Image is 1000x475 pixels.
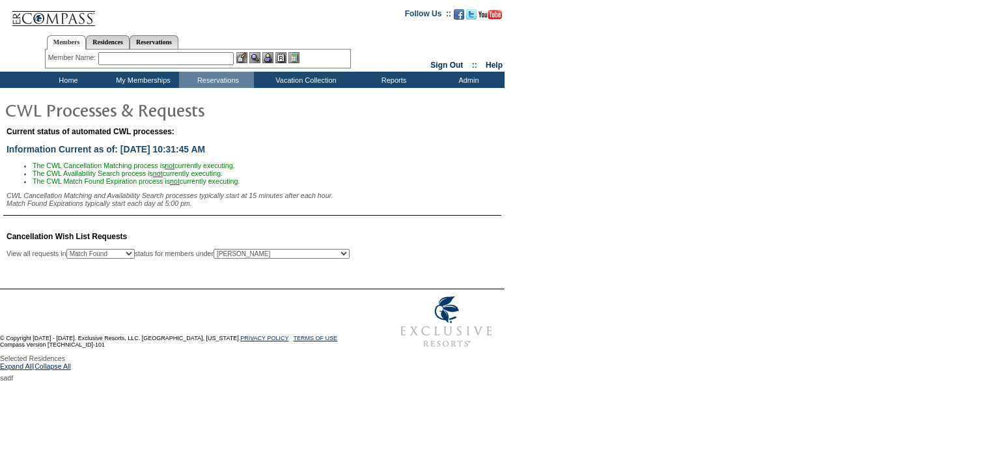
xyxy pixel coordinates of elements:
span: :: [472,61,477,70]
img: Become our fan on Facebook [454,9,464,20]
a: Collapse All [35,362,71,374]
div: Member Name: [48,52,98,63]
u: not [165,162,174,169]
img: Follow us on Twitter [466,9,477,20]
span: Information Current as of: [DATE] 10:31:45 AM [7,144,205,154]
td: Follow Us :: [405,8,451,23]
a: Reservations [130,35,178,49]
td: Home [29,72,104,88]
u: not [153,169,163,177]
u: not [170,177,180,185]
a: Become our fan on Facebook [454,13,464,21]
a: Members [47,35,87,50]
a: Sign Out [430,61,463,70]
a: Follow us on Twitter [466,13,477,21]
img: b_edit.gif [236,52,247,63]
a: TERMS OF USE [294,335,338,341]
span: Current status of automated CWL processes: [7,127,174,136]
span: Cancellation Wish List Requests [7,232,127,241]
a: Residences [86,35,130,49]
a: Help [486,61,503,70]
img: Reservations [275,52,286,63]
td: My Memberships [104,72,179,88]
td: Admin [430,72,505,88]
div: View all requests in status for members under [7,249,350,259]
img: Subscribe to our YouTube Channel [479,10,502,20]
td: Vacation Collection [254,72,355,88]
img: Impersonate [262,52,273,63]
a: PRIVACY POLICY [240,335,288,341]
img: View [249,52,260,63]
span: The CWL Match Found Expiration process is currently executing. [33,177,240,185]
div: CWL Cancellation Matching and Availability Search processes typically start at 15 minutes after e... [7,192,501,207]
a: Subscribe to our YouTube Channel [479,13,502,21]
td: Reservations [179,72,254,88]
span: The CWL Cancellation Matching process is currently executing. [33,162,235,169]
img: b_calculator.gif [288,52,299,63]
img: Exclusive Resorts [388,289,505,354]
td: Reports [355,72,430,88]
span: The CWL Availability Search process is currently executing. [33,169,223,177]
